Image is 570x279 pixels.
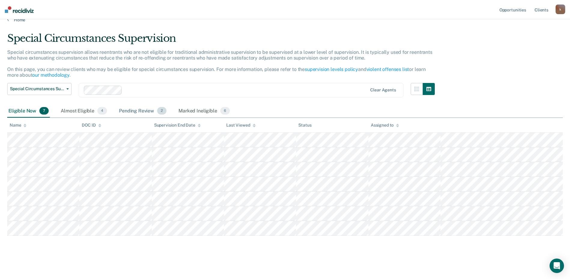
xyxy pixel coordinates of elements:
div: Almost Eligible4 [59,105,108,118]
button: k [556,5,565,14]
span: Special Circumstances Supervision [10,86,64,91]
span: 2 [157,107,166,115]
div: DOC ID [82,123,101,128]
span: 6 [220,107,230,115]
a: violent offenses list [367,66,409,72]
div: Eligible Now7 [7,105,50,118]
span: 7 [39,107,49,115]
div: Supervision End Date [154,123,201,128]
a: supervision levels policy [305,66,358,72]
button: Special Circumstances Supervision [7,83,72,95]
a: our methodology [32,72,69,78]
div: Pending Review2 [118,105,168,118]
div: Marked Ineligible6 [177,105,231,118]
span: 4 [97,107,107,115]
div: Clear agents [370,87,396,93]
a: Home [7,17,563,23]
p: Special circumstances supervision allows reentrants who are not eligible for traditional administ... [7,49,432,78]
img: Recidiviz [5,6,34,13]
div: Status [298,123,311,128]
div: Name [10,123,26,128]
div: Special Circumstances Supervision [7,32,435,49]
div: Last Viewed [226,123,255,128]
div: Open Intercom Messenger [550,259,564,273]
div: Assigned to [371,123,399,128]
